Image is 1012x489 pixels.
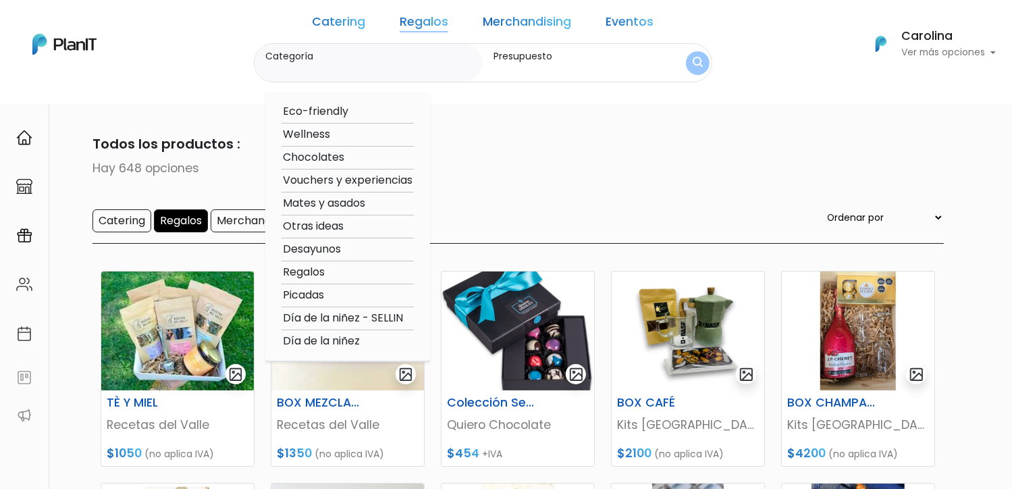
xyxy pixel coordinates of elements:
a: gallery-light TÈ Y MIEL Recetas del Valle $1050 (no aplica IVA) [101,271,255,467]
p: Todos los productos : [69,134,944,154]
img: gallery-light [568,367,584,382]
button: PlanIt Logo Carolina Ver más opciones [858,26,996,61]
option: Día de la niñez [282,333,414,350]
label: Presupuesto [494,49,660,63]
span: $1050 [107,445,142,461]
h6: Colección Secretaria [439,396,544,410]
img: thumb_PHOTO-2024-04-09-14-21-58.jpg [101,272,254,390]
img: campaigns-02234683943229c281be62815700db0a1741e53638e28bf9629b52c665b00959.svg [16,228,32,244]
p: Kits [GEOGRAPHIC_DATA] [787,416,929,434]
div: ¿Necesitás ayuda? [70,13,194,39]
a: gallery-light BOX MEZCLAS DE CONDIMENTOS Recetas del Valle $1350 (no aplica IVA) [271,271,425,467]
img: home-e721727adea9d79c4d83392d1f703f7f8bce08238fde08b1acbfd93340b81755.svg [16,130,32,146]
p: Ver más opciones [901,48,996,57]
img: thumb_secretaria.png [442,272,594,390]
input: Merchandising [211,209,300,232]
img: gallery-light [398,367,414,382]
p: Quiero Chocolate [447,416,589,434]
span: +IVA [482,447,502,461]
img: marketplace-4ceaa7011d94191e9ded77b95e3339b90024bf715f7c57f8cf31f2d8c509eaba.svg [16,178,32,195]
img: PlanIt Logo [32,34,97,55]
span: (no aplica IVA) [144,447,214,461]
h6: BOX MEZCLAS DE CONDIMENTOS [269,396,374,410]
h6: TÈ Y MIEL [99,396,204,410]
img: thumb_2000___2000-Photoroom__49_.png [612,272,764,390]
input: Catering [92,209,151,232]
img: search_button-432b6d5273f82d61273b3651a40e1bd1b912527efae98b1b7a1b2c0702e16a8d.svg [693,57,703,70]
span: $1350 [277,445,312,461]
span: (no aplica IVA) [828,447,898,461]
option: Desayunos [282,241,414,258]
img: partners-52edf745621dab592f3b2c58e3bca9d71375a7ef29c3b500c9f145b62cc070d4.svg [16,407,32,423]
p: Recetas del Valle [277,416,419,434]
span: $454 [447,445,479,461]
a: gallery-light BOX CHAMPAGNE PARA 2 Kits [GEOGRAPHIC_DATA] $4200 (no aplica IVA) [781,271,935,467]
h6: BOX CHAMPAGNE PARA 2 [779,396,884,410]
option: Vouchers y experiencias [282,172,414,189]
a: Regalos [400,16,448,32]
img: people-662611757002400ad9ed0e3c099ab2801c6687ba6c219adb57efc949bc21e19d.svg [16,276,32,292]
label: Categoría [265,49,477,63]
p: Hay 648 opciones [69,159,944,177]
option: Wellness [282,126,414,143]
a: gallery-light Colección Secretaria Quiero Chocolate $454 +IVA [441,271,595,467]
a: gallery-light BOX CAFÉ Kits [GEOGRAPHIC_DATA] $2100 (no aplica IVA) [611,271,765,467]
h6: BOX CAFÉ [609,396,714,410]
option: Picadas [282,287,414,304]
img: thumb_Dise%C3%B1o_sin_t%C3%ADtulo_-_2025-02-17T100854.687.png [782,272,934,390]
a: Merchandising [483,16,571,32]
option: Regalos [282,264,414,281]
p: Recetas del Valle [107,416,248,434]
option: Día de la niñez - SELLIN [282,310,414,327]
img: gallery-light [228,367,244,382]
span: (no aplica IVA) [654,447,724,461]
img: gallery-light [909,367,924,382]
img: PlanIt Logo [866,29,896,59]
img: gallery-light [739,367,754,382]
option: Eco-friendly [282,103,414,120]
img: feedback-78b5a0c8f98aac82b08bfc38622c3050aee476f2c9584af64705fc4e61158814.svg [16,369,32,386]
option: Otras ideas [282,218,414,235]
option: Mates y asados [282,195,414,212]
img: calendar-87d922413cdce8b2cf7b7f5f62616a5cf9e4887200fb71536465627b3292af00.svg [16,326,32,342]
span: $4200 [787,445,826,461]
a: Catering [312,16,365,32]
span: $2100 [617,445,651,461]
span: (no aplica IVA) [315,447,384,461]
h6: Carolina [901,30,996,43]
input: Regalos [154,209,208,232]
option: Chocolates [282,149,414,166]
p: Kits [GEOGRAPHIC_DATA] [617,416,759,434]
a: Eventos [606,16,654,32]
